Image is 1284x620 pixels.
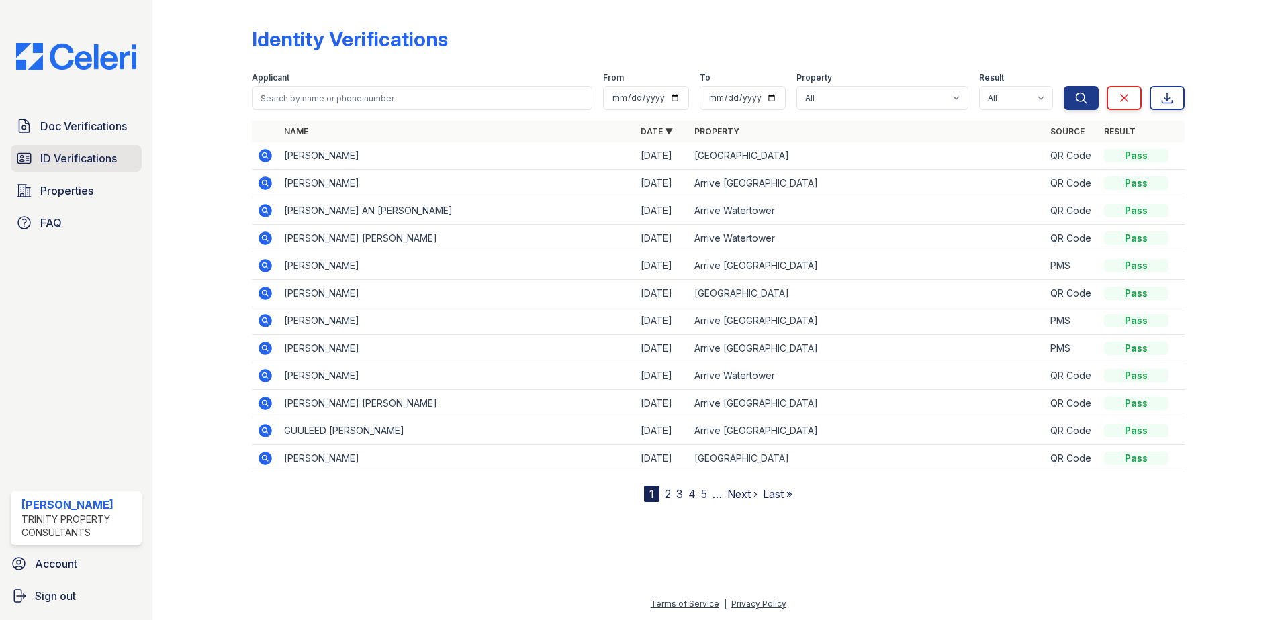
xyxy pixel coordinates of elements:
[1045,445,1099,472] td: QR Code
[252,72,289,83] label: Applicant
[635,445,689,472] td: [DATE]
[713,486,722,502] span: …
[689,445,1046,472] td: [GEOGRAPHIC_DATA]
[21,513,136,539] div: Trinity Property Consultants
[1104,287,1168,300] div: Pass
[1045,142,1099,170] td: QR Code
[635,335,689,362] td: [DATE]
[1045,417,1099,445] td: QR Code
[1045,335,1099,362] td: PMS
[279,362,635,390] td: [PERSON_NAME]
[5,582,147,609] a: Sign out
[635,170,689,197] td: [DATE]
[252,86,592,110] input: Search by name or phone number
[635,225,689,252] td: [DATE]
[1104,397,1168,410] div: Pass
[40,118,127,134] span: Doc Verifications
[279,335,635,362] td: [PERSON_NAME]
[979,72,1004,83] label: Result
[35,588,76,604] span: Sign out
[635,142,689,170] td: [DATE]
[635,252,689,280] td: [DATE]
[11,145,142,172] a: ID Verifications
[1104,259,1168,272] div: Pass
[252,27,448,51] div: Identity Verifications
[279,197,635,225] td: [PERSON_NAME] AN [PERSON_NAME]
[635,197,689,225] td: [DATE]
[1050,126,1085,136] a: Source
[40,183,93,199] span: Properties
[279,390,635,417] td: [PERSON_NAME] [PERSON_NAME]
[279,142,635,170] td: [PERSON_NAME]
[641,126,673,136] a: Date ▼
[689,335,1046,362] td: Arrive [GEOGRAPHIC_DATA]
[635,280,689,307] td: [DATE]
[1104,204,1168,217] div: Pass
[689,197,1046,225] td: Arrive Watertower
[665,487,671,501] a: 2
[1104,424,1168,437] div: Pass
[689,142,1046,170] td: [GEOGRAPHIC_DATA]
[279,417,635,445] td: GUULEED [PERSON_NAME]
[1045,170,1099,197] td: QR Code
[1104,342,1168,355] div: Pass
[676,487,683,501] a: 3
[284,126,308,136] a: Name
[644,486,659,502] div: 1
[1104,369,1168,382] div: Pass
[11,113,142,140] a: Doc Verifications
[689,307,1046,335] td: Arrive [GEOGRAPHIC_DATA]
[689,225,1046,252] td: Arrive Watertower
[1045,252,1099,280] td: PMS
[279,307,635,335] td: [PERSON_NAME]
[1045,390,1099,417] td: QR Code
[11,209,142,236] a: FAQ
[1045,197,1099,225] td: QR Code
[11,177,142,204] a: Properties
[1104,176,1168,190] div: Pass
[40,215,62,231] span: FAQ
[279,252,635,280] td: [PERSON_NAME]
[635,417,689,445] td: [DATE]
[689,417,1046,445] td: Arrive [GEOGRAPHIC_DATA]
[724,599,727,609] div: |
[1045,362,1099,390] td: QR Code
[689,170,1046,197] td: Arrive [GEOGRAPHIC_DATA]
[1045,225,1099,252] td: QR Code
[731,599,786,609] a: Privacy Policy
[635,362,689,390] td: [DATE]
[796,72,832,83] label: Property
[603,72,624,83] label: From
[727,487,758,501] a: Next ›
[279,170,635,197] td: [PERSON_NAME]
[1104,452,1168,465] div: Pass
[689,362,1046,390] td: Arrive Watertower
[5,550,147,577] a: Account
[1104,149,1168,162] div: Pass
[1045,307,1099,335] td: PMS
[688,487,696,501] a: 4
[1104,126,1136,136] a: Result
[35,556,77,572] span: Account
[635,307,689,335] td: [DATE]
[1045,280,1099,307] td: QR Code
[689,252,1046,280] td: Arrive [GEOGRAPHIC_DATA]
[763,487,792,501] a: Last »
[689,390,1046,417] td: Arrive [GEOGRAPHIC_DATA]
[635,390,689,417] td: [DATE]
[5,43,147,70] img: CE_Logo_Blue-a8612792a0a2168367f1c8372b55b34899dd931a85d93a1a3d3e32e68fde9ad4.png
[279,445,635,472] td: [PERSON_NAME]
[694,126,739,136] a: Property
[689,280,1046,307] td: [GEOGRAPHIC_DATA]
[1104,231,1168,245] div: Pass
[700,72,710,83] label: To
[651,599,719,609] a: Terms of Service
[21,497,136,513] div: [PERSON_NAME]
[279,225,635,252] td: [PERSON_NAME] [PERSON_NAME]
[40,150,117,166] span: ID Verifications
[279,280,635,307] td: [PERSON_NAME]
[1104,314,1168,327] div: Pass
[701,487,707,501] a: 5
